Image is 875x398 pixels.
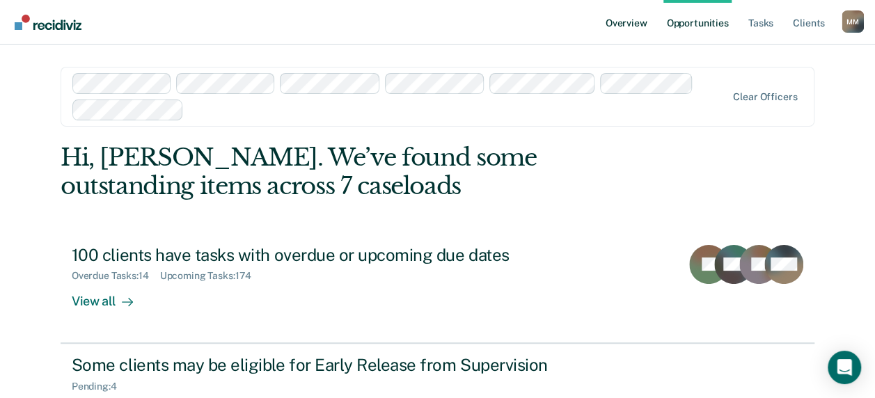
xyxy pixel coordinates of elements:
[733,91,797,103] div: Clear officers
[61,234,814,343] a: 100 clients have tasks with overdue or upcoming due datesOverdue Tasks:14Upcoming Tasks:174View all
[72,355,560,375] div: Some clients may be eligible for Early Release from Supervision
[72,245,560,265] div: 100 clients have tasks with overdue or upcoming due dates
[61,143,664,200] div: Hi, [PERSON_NAME]. We’ve found some outstanding items across 7 caseloads
[15,15,81,30] img: Recidiviz
[842,10,864,33] button: Profile dropdown button
[72,282,150,309] div: View all
[72,381,128,392] div: Pending : 4
[72,270,160,282] div: Overdue Tasks : 14
[828,351,861,384] div: Open Intercom Messenger
[842,10,864,33] div: M M
[160,270,263,282] div: Upcoming Tasks : 174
